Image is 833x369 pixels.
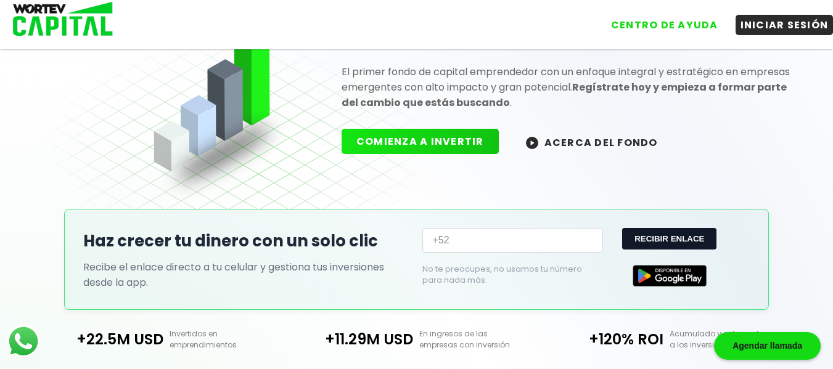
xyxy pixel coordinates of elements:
[342,129,499,154] button: COMIENZA A INVERTIR
[83,259,410,290] p: Recibe el enlace directo a tu celular y gestiona tus inversiones desde la app.
[292,328,414,350] p: +11.29M USD
[413,328,541,351] p: En ingresos de las empresas con inversión
[42,328,164,350] p: +22.5M USD
[342,134,511,148] a: COMIENZA A INVERTIR
[6,324,41,359] img: logos_whatsapp-icon.242b2217.svg
[663,328,792,351] p: Acumulado y entregado a los inversionistas
[594,6,723,35] a: CENTRO DE AYUDA
[163,328,292,351] p: Invertidos en emprendimientos
[342,80,787,110] strong: Regístrate hoy y empieza a formar parte del cambio que estás buscando
[422,264,583,286] p: No te preocupes, no usamos tu número para nada más.
[342,64,792,110] p: El primer fondo de capital emprendedor con un enfoque integral y estratégico en empresas emergent...
[606,15,723,35] button: CENTRO DE AYUDA
[633,265,707,286] img: Google Play
[714,332,821,360] div: Agendar llamada
[526,137,538,149] img: wortev-capital-acerca-del-fondo
[541,328,663,350] p: +120% ROI
[622,228,716,249] button: RECIBIR ENLACE
[83,229,410,253] h2: Haz crecer tu dinero con un solo clic
[511,129,673,155] button: ACERCA DEL FONDO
